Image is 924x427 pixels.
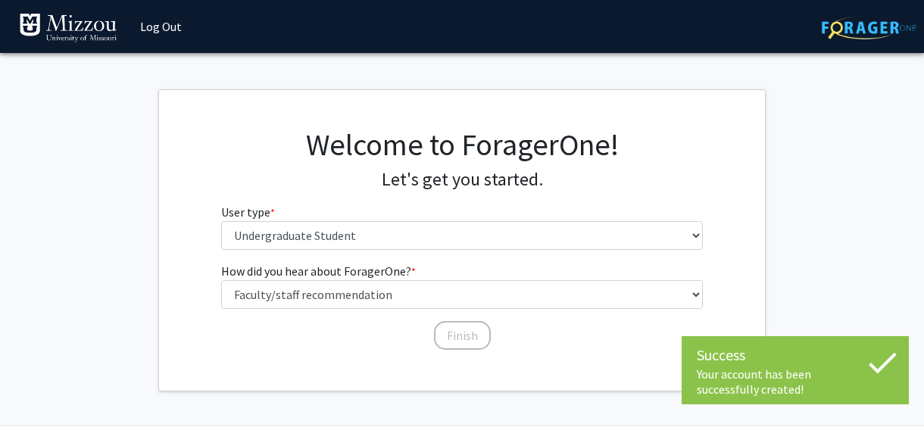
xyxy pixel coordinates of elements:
[434,321,491,350] button: Finish
[19,13,117,43] img: University of Missouri Logo
[221,262,416,280] label: How did you hear about ForagerOne?
[822,16,916,39] img: ForagerOne Logo
[221,169,704,191] h4: Let's get you started.
[697,366,894,397] div: Your account has been successfully created!
[697,344,894,366] div: Success
[221,126,704,163] h1: Welcome to ForagerOne!
[221,203,275,221] label: User type
[11,359,64,416] iframe: Chat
